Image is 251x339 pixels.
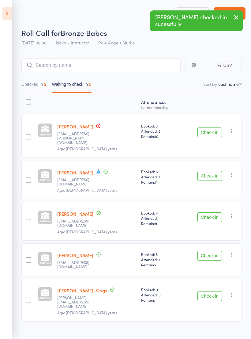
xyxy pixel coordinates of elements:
[57,123,93,130] a: [PERSON_NAME]
[218,81,239,87] div: Last name
[150,10,243,31] div: [PERSON_NAME] checked in sucessfully
[197,128,222,137] button: Check in
[141,128,178,134] span: Attended: 2
[21,28,61,38] span: Roll Call for
[197,291,222,301] button: Check in
[203,81,217,87] label: Sort by
[57,187,117,192] span: Age: [DEMOGRAPHIC_DATA] years
[141,287,178,292] span: Booked: 9
[141,105,178,109] div: for membership
[141,297,178,303] span: Remain:
[57,310,117,315] span: Age: [DEMOGRAPHIC_DATA] years
[141,257,178,262] span: Attended: 1
[57,295,97,309] small: phoebe.schulzkings@icloud.com
[141,169,178,174] span: Booked: 6
[155,297,157,303] span: -
[57,219,97,228] small: Hooper2394@outlook.com
[155,262,157,267] span: -
[21,58,181,72] input: Search by name
[21,40,47,46] span: [DATE] 09:00
[141,221,178,226] span: Remain:
[155,221,157,226] span: 9
[141,179,178,185] span: Remain:
[197,171,222,181] button: Check in
[57,229,117,234] span: Age: [DEMOGRAPHIC_DATA] years
[57,252,93,258] a: [PERSON_NAME]
[21,79,47,93] button: Checked in2
[57,169,93,176] a: [PERSON_NAME]
[141,252,178,257] span: Booked: 3
[197,212,222,222] button: Check in
[57,211,93,217] a: [PERSON_NAME]
[89,82,92,87] div: 5
[57,287,107,294] a: [PERSON_NAME]-Kings
[56,40,89,46] span: Nova - Instructor
[52,79,92,93] button: Waiting to check in5
[98,40,135,46] span: Pole Angels Studio
[155,179,157,185] span: 7
[61,28,107,38] span: Bronze Babes
[141,134,178,139] span: Remain:
[141,210,178,215] span: Booked: 4
[139,96,181,112] div: Atten­dances
[197,251,222,261] button: Check in
[57,260,97,269] small: uplifttraining.ult@gmail.com
[57,146,117,151] span: Age: [DEMOGRAPHIC_DATA] years
[57,131,97,145] small: charlie.jayde.allen@gmail.com
[207,59,242,72] button: CSV
[141,215,178,221] span: Attended: -
[214,7,245,20] a: Exit roll call
[141,262,178,267] span: Remain:
[155,134,158,139] span: 10
[141,174,178,179] span: Attended: 1
[141,292,178,297] span: Attended: 5
[57,177,97,186] small: arnellabroad@gmail.com
[141,123,178,128] span: Booked: 3
[44,82,47,87] div: 2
